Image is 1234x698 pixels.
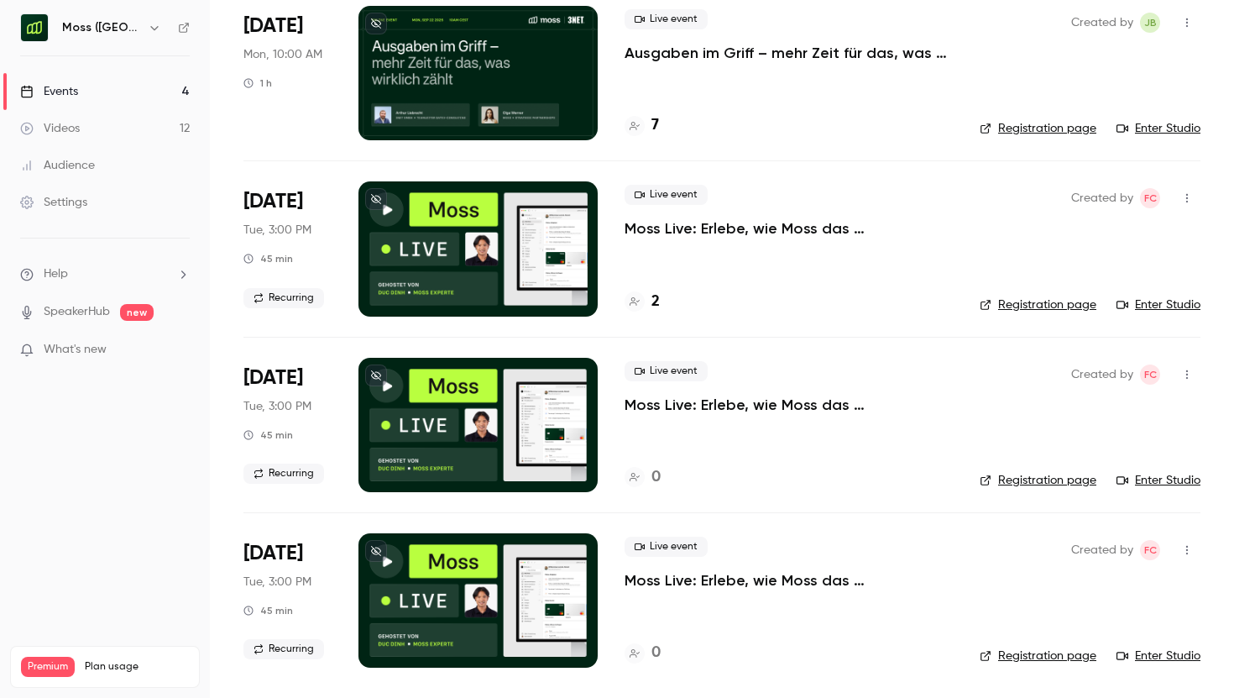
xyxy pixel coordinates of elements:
h4: 0 [651,642,661,664]
span: Created by [1071,13,1133,33]
span: What's new [44,341,107,359]
a: Moss Live: Erlebe, wie Moss das Ausgabenmanagement automatisiert [625,395,953,415]
span: FC [1144,365,1157,385]
span: [DATE] [243,13,303,39]
span: Recurring [243,288,324,308]
div: 1 h [243,76,272,90]
span: FC [1144,188,1157,208]
span: Plan usage [85,660,189,674]
div: 45 min [243,604,293,617]
div: Videos [20,120,80,137]
img: Moss (DE) [21,14,48,41]
div: Audience [20,157,95,174]
a: Ausgaben im Griff – mehr Zeit für das, was wirklich zählt [625,43,953,63]
a: 0 [625,466,661,489]
span: [DATE] [243,188,303,215]
span: Help [44,265,68,283]
span: Created by [1071,365,1133,385]
div: Oct 7 Tue, 3:00 PM (Europe/Berlin) [243,181,332,316]
span: JB [1144,13,1157,33]
a: Registration page [980,648,1096,664]
span: Live event [625,185,708,205]
a: Enter Studio [1116,120,1200,137]
iframe: Noticeable Trigger [170,343,190,358]
span: Felicity Cator [1140,540,1160,560]
a: 0 [625,642,661,664]
span: [DATE] [243,365,303,391]
div: Dec 2 Tue, 3:00 PM (Europe/Berlin) [243,533,332,668]
a: 7 [625,114,659,137]
a: 2 [625,291,660,313]
a: Moss Live: Erlebe, wie Moss das Ausgabenmanagement automatisiert [625,218,953,239]
div: 45 min [243,252,293,265]
span: Premium [21,657,75,677]
span: Tue, 3:00 PM [243,398,311,415]
span: Mon, 10:00 AM [243,46,322,63]
div: Nov 4 Tue, 3:00 PM (Europe/Berlin) [243,358,332,492]
a: Enter Studio [1116,297,1200,313]
span: Felicity Cator [1140,365,1160,385]
span: Tue, 3:00 PM [243,222,311,239]
span: Recurring [243,464,324,484]
span: Live event [625,361,708,381]
div: Settings [20,194,87,211]
span: Jara Bockx [1140,13,1160,33]
a: Enter Studio [1116,648,1200,664]
span: Live event [625,9,708,29]
span: Felicity Cator [1140,188,1160,208]
div: Events [20,83,78,100]
span: [DATE] [243,540,303,567]
a: Registration page [980,297,1096,313]
span: Created by [1071,540,1133,560]
span: FC [1144,540,1157,560]
div: Sep 22 Mon, 10:00 AM (Europe/Berlin) [243,6,332,140]
span: Created by [1071,188,1133,208]
a: SpeakerHub [44,303,110,321]
span: Tue, 3:00 PM [243,574,311,590]
h4: 7 [651,114,659,137]
a: Moss Live: Erlebe, wie Moss das Ausgabenmanagement automatisiert [625,570,953,590]
h6: Moss ([GEOGRAPHIC_DATA]) [62,19,141,36]
a: Registration page [980,472,1096,489]
span: new [120,304,154,321]
h4: 2 [651,291,660,313]
li: help-dropdown-opener [20,265,190,283]
div: 45 min [243,428,293,442]
a: Registration page [980,120,1096,137]
span: Live event [625,537,708,557]
span: Recurring [243,639,324,659]
h4: 0 [651,466,661,489]
a: Enter Studio [1116,472,1200,489]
